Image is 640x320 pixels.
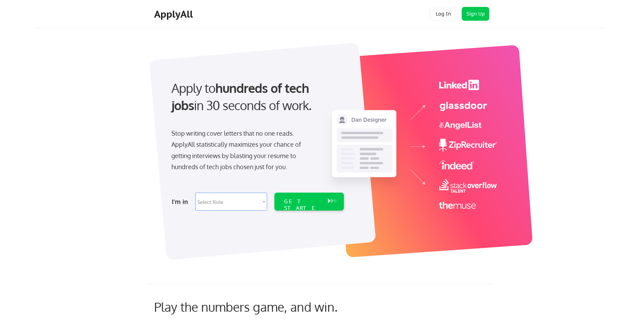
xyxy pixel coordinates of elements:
[171,80,312,113] strong: hundreds of tech jobs
[171,128,313,173] div: Stop writing cover letters that no one reads. ApplyAll statistically maximizes your chance of get...
[284,198,321,218] div: GET STARTED
[154,299,368,314] div: Play the numbers game, and win.
[154,8,195,20] div: ApplyAll
[172,196,191,207] div: I'm in
[462,7,489,21] button: Sign Up
[171,79,341,114] div: Apply to in 30 seconds of work.
[430,7,457,21] button: Log In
